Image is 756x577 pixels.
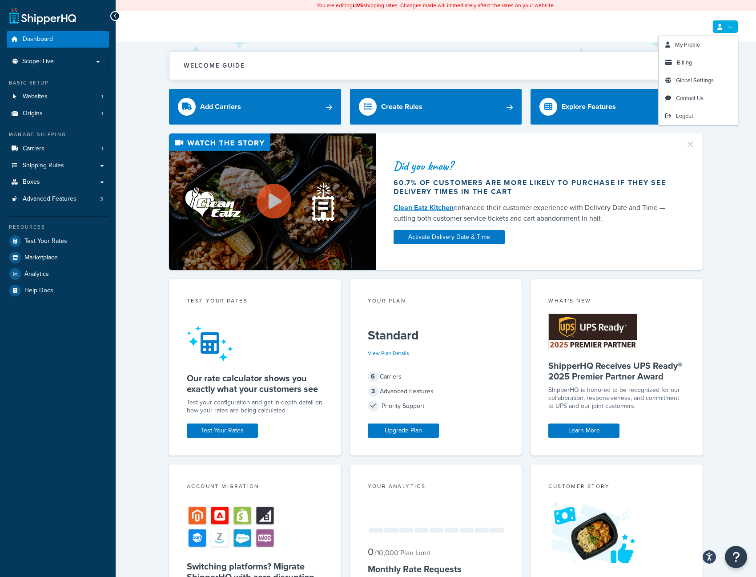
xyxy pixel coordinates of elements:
[394,230,505,244] a: Activate Delivery Date & Time
[24,270,49,278] span: Analytics
[23,178,40,186] span: Boxes
[187,424,258,438] a: Test Your Rates
[548,360,685,382] h5: ShipperHQ Receives UPS Ready® 2025 Premier Partner Award
[184,62,245,69] h2: Welcome Guide
[368,400,504,412] div: Priority Support
[187,399,323,415] div: Test your configuration and get in-depth detail on how your rates are being calculated.
[368,371,504,383] div: Carriers
[7,79,109,87] div: Basic Setup
[725,546,747,568] button: Open Resource Center
[368,424,439,438] a: Upgrade Plan
[548,386,685,410] p: ShipperHQ is honored to be recognized for our collaboration, responsiveness, and commitment to UP...
[169,52,702,80] button: Welcome Guide
[368,371,378,382] span: 6
[7,191,109,207] li: Advanced Features
[187,373,323,394] h5: Our rate calculator shows you exactly what your customers see
[659,107,738,125] a: Logout
[676,94,704,102] span: Contact Us
[7,282,109,299] a: Help Docs
[659,89,738,107] a: Contact Us
[368,545,374,559] span: 0
[368,349,409,357] a: View Plan Details
[368,482,504,492] div: Your Analytics
[187,297,323,307] div: Test your rates
[7,141,109,157] li: Carriers
[24,238,67,245] span: Test Your Rates
[7,223,109,231] div: Resources
[200,101,241,113] div: Add Carriers
[100,195,103,203] span: 3
[394,202,675,224] div: enhanced their customer experience with Delivery Date and Time — cutting both customer service ti...
[548,424,619,438] a: Learn More
[23,195,76,203] span: Advanced Features
[7,157,109,174] a: Shipping Rules
[101,110,103,117] span: 1
[24,287,53,295] span: Help Docs
[7,105,109,122] a: Origins1
[676,112,693,120] span: Logout
[394,178,675,196] div: 60.7% of customers are more likely to purchase if they see delivery times in the cart
[368,297,504,307] div: Your Plan
[24,254,58,262] span: Marketplace
[23,110,43,117] span: Origins
[394,202,454,213] a: Clean Eatz Kitchen
[7,250,109,266] a: Marketplace
[101,145,103,153] span: 1
[548,482,685,492] div: Customer Story
[659,54,738,72] a: Billing
[7,89,109,105] li: Websites
[7,89,109,105] a: Websites1
[350,89,522,125] a: Create Rules
[7,174,109,190] a: Boxes
[7,141,109,157] a: Carriers1
[7,266,109,282] a: Analytics
[659,36,738,54] a: My Profile
[169,89,341,125] a: Add Carriers
[374,548,430,558] small: / 10,000 Plan Limit
[677,58,692,67] span: Billing
[23,145,44,153] span: Carriers
[169,133,376,270] img: Video thumbnail
[101,93,103,101] span: 1
[675,40,700,49] span: My Profile
[368,385,504,398] div: Advanced Features
[23,93,48,101] span: Websites
[562,101,616,113] div: Explore Features
[22,58,54,65] span: Scope: Live
[676,76,714,85] span: Global Settings
[23,36,53,43] span: Dashboard
[23,162,64,169] span: Shipping Rules
[353,1,363,9] b: LIVE
[394,160,675,172] div: Did you know?
[659,72,738,89] a: Global Settings
[368,386,378,397] span: 3
[368,328,504,343] h5: Standard
[381,101,422,113] div: Create Rules
[368,564,504,574] h5: Monthly Rate Requests
[187,482,323,492] div: Account Migration
[7,31,109,48] a: Dashboard
[531,89,703,125] a: Explore Features
[7,105,109,122] li: Origins
[7,233,109,249] a: Test Your Rates
[548,297,685,307] div: What's New
[7,131,109,138] div: Manage Shipping
[7,191,109,207] a: Advanced Features3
